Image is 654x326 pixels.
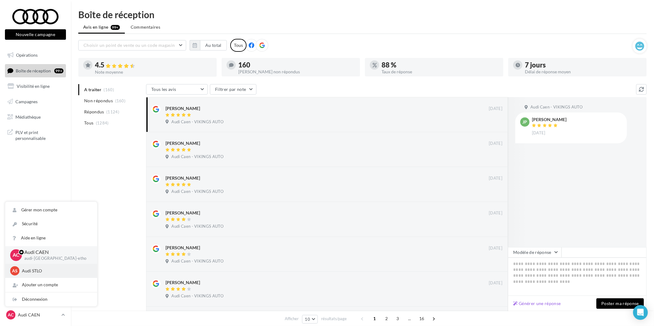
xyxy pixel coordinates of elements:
[16,68,51,73] span: Boîte de réception
[482,258,503,267] button: Ignorer
[16,52,38,58] span: Opérations
[482,118,503,127] button: Ignorer
[489,176,502,181] span: [DATE]
[5,292,97,306] div: Déconnexion
[18,312,59,318] p: Audi CAEN
[482,293,503,301] button: Ignorer
[523,119,527,125] span: JP
[489,141,502,146] span: [DATE]
[17,84,50,89] span: Visibilité en ligne
[4,80,67,93] a: Visibilité en ligne
[382,314,391,324] span: 2
[131,24,160,30] span: Commentaires
[171,154,223,160] span: Audi Caen - VIKINGS AUTO
[525,70,642,74] div: Délai de réponse moyen
[382,70,498,74] div: Taux de réponse
[405,314,415,324] span: ...
[530,104,582,110] span: Audi Caen - VIKINGS AUTO
[4,95,67,108] a: Campagnes
[4,49,67,62] a: Opérations
[5,278,97,292] div: Ajouter un compte
[393,314,403,324] span: 3
[482,188,503,197] button: Ignorer
[238,62,355,68] div: 160
[5,29,66,40] button: Nouvelle campagne
[200,40,227,51] button: Au total
[84,109,104,115] span: Répondus
[285,316,299,322] span: Afficher
[171,119,223,125] span: Audi Caen - VIKINGS AUTO
[78,40,186,51] button: Choisir un point de vente ou un code magasin
[84,120,93,126] span: Tous
[84,98,113,104] span: Non répondus
[4,64,67,77] a: Boîte de réception99+
[166,245,200,251] div: [PERSON_NAME]
[482,223,503,232] button: Ignorer
[8,312,14,318] span: AC
[302,315,318,324] button: 10
[4,126,67,144] a: PLV et print personnalisable
[166,279,200,286] div: [PERSON_NAME]
[151,87,176,92] span: Tous les avis
[5,217,97,231] a: Sécurité
[190,40,227,51] button: Au total
[115,98,126,103] span: (160)
[171,224,223,229] span: Audi Caen - VIKINGS AUTO
[4,111,67,124] a: Médiathèque
[5,203,97,217] a: Gérer mon compte
[24,256,87,261] p: audi-[GEOGRAPHIC_DATA]-etho
[95,62,212,69] div: 4.5
[171,293,223,299] span: Audi Caen - VIKINGS AUTO
[532,117,566,122] div: [PERSON_NAME]
[417,314,427,324] span: 16
[5,231,97,245] a: Aide en ligne
[489,106,502,112] span: [DATE]
[166,175,200,181] div: [PERSON_NAME]
[210,84,256,95] button: Filtrer par note
[96,120,109,125] span: (1284)
[482,153,503,162] button: Ignorer
[95,70,212,74] div: Note moyenne
[13,251,19,259] span: AC
[166,140,200,146] div: [PERSON_NAME]
[596,298,644,309] button: Poster ma réponse
[54,68,63,73] div: 99+
[171,189,223,194] span: Audi Caen - VIKINGS AUTO
[508,247,562,258] button: Modèle de réponse
[22,268,90,274] p: Audi STLO
[525,62,642,68] div: 7 jours
[489,210,502,216] span: [DATE]
[15,114,41,119] span: Médiathèque
[532,130,546,136] span: [DATE]
[489,246,502,251] span: [DATE]
[24,249,87,256] p: Audi CAEN
[84,43,175,48] span: Choisir un point de vente ou un code magasin
[106,109,119,114] span: (1124)
[5,309,66,321] a: AC Audi CAEN
[321,316,347,322] span: résultats/page
[166,105,200,112] div: [PERSON_NAME]
[15,99,38,104] span: Campagnes
[15,128,63,141] span: PLV et print personnalisable
[489,280,502,286] span: [DATE]
[305,317,310,322] span: 10
[171,259,223,264] span: Audi Caen - VIKINGS AUTO
[230,39,247,52] div: Tous
[370,314,379,324] span: 1
[238,70,355,74] div: [PERSON_NAME] non répondus
[382,62,498,68] div: 88 %
[633,305,648,320] div: Open Intercom Messenger
[511,300,563,307] button: Générer une réponse
[78,10,647,19] div: Boîte de réception
[12,268,18,274] span: AS
[166,210,200,216] div: [PERSON_NAME]
[146,84,208,95] button: Tous les avis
